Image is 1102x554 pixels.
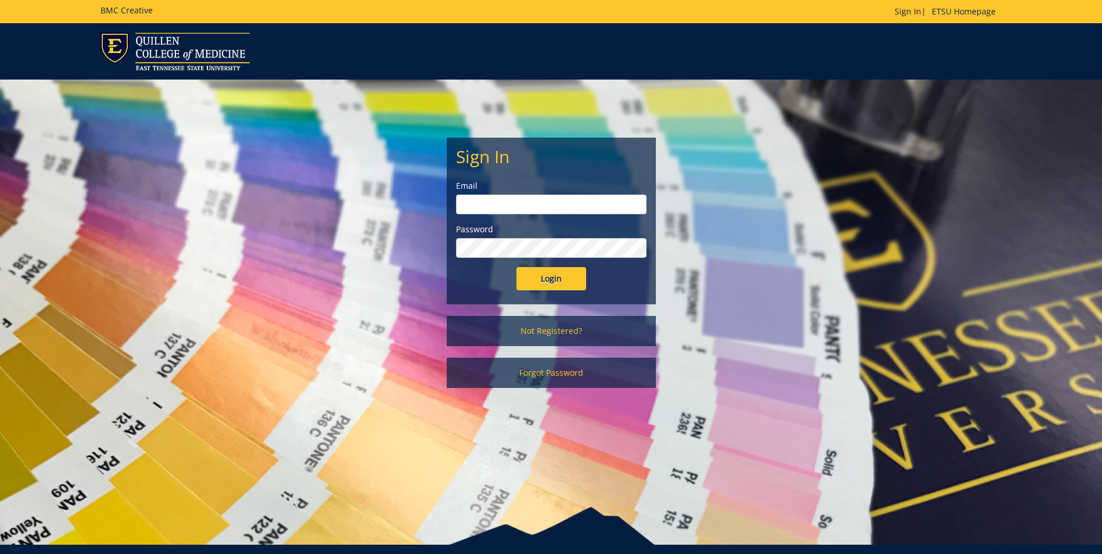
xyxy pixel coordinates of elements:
[100,33,250,70] img: ETSU logo
[516,267,586,290] input: Login
[100,6,153,15] h5: BMC Creative
[456,224,647,235] label: Password
[926,6,1002,17] a: ETSU Homepage
[456,147,647,166] h2: Sign In
[447,358,656,388] a: Forgot Password
[456,180,647,192] label: Email
[447,316,656,346] a: Not Registered?
[895,6,921,17] a: Sign In
[895,6,1002,17] p: |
